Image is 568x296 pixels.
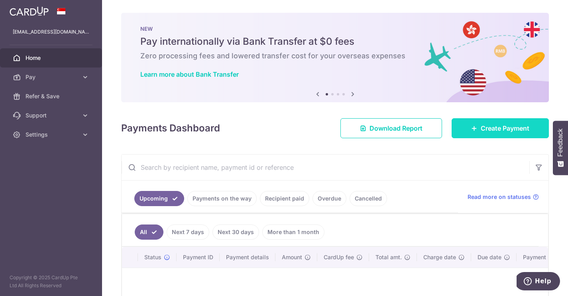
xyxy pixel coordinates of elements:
span: Home [26,54,78,62]
a: Overdue [312,191,346,206]
a: Recipient paid [260,191,309,206]
span: Download Report [369,123,423,133]
a: Learn more about Bank Transfer [140,70,239,78]
span: CardUp fee [324,253,354,261]
img: Bank transfer banner [121,13,549,102]
span: Total amt. [375,253,402,261]
input: Search by recipient name, payment id or reference [122,155,529,180]
a: Payments on the way [187,191,257,206]
a: Next 7 days [167,224,209,240]
span: Support [26,111,78,119]
a: Create Payment [452,118,549,138]
a: Cancelled [350,191,387,206]
th: Payment ID [177,247,220,268]
p: NEW [140,26,530,32]
span: Pay [26,73,78,81]
a: More than 1 month [262,224,324,240]
span: Status [144,253,161,261]
span: Refer & Save [26,92,78,100]
iframe: Opens a widget where you can find more information [517,272,560,292]
a: Read more on statuses [468,193,539,201]
button: Feedback - Show survey [553,121,568,175]
span: Charge date [423,253,456,261]
span: Amount [282,253,302,261]
a: Download Report [340,118,442,138]
span: Create Payment [481,123,529,133]
span: Read more on statuses [468,193,531,201]
h6: Zero processing fees and lowered transfer cost for your overseas expenses [140,51,530,61]
a: All [135,224,163,240]
img: CardUp [10,6,49,16]
th: Payment details [220,247,275,268]
span: Feedback [557,129,564,157]
h5: Pay internationally via Bank Transfer at $0 fees [140,35,530,48]
a: Next 30 days [212,224,259,240]
span: Settings [26,131,78,139]
a: Upcoming [134,191,184,206]
p: [EMAIL_ADDRESS][DOMAIN_NAME] [13,28,89,36]
h4: Payments Dashboard [121,121,220,135]
span: Due date [478,253,501,261]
